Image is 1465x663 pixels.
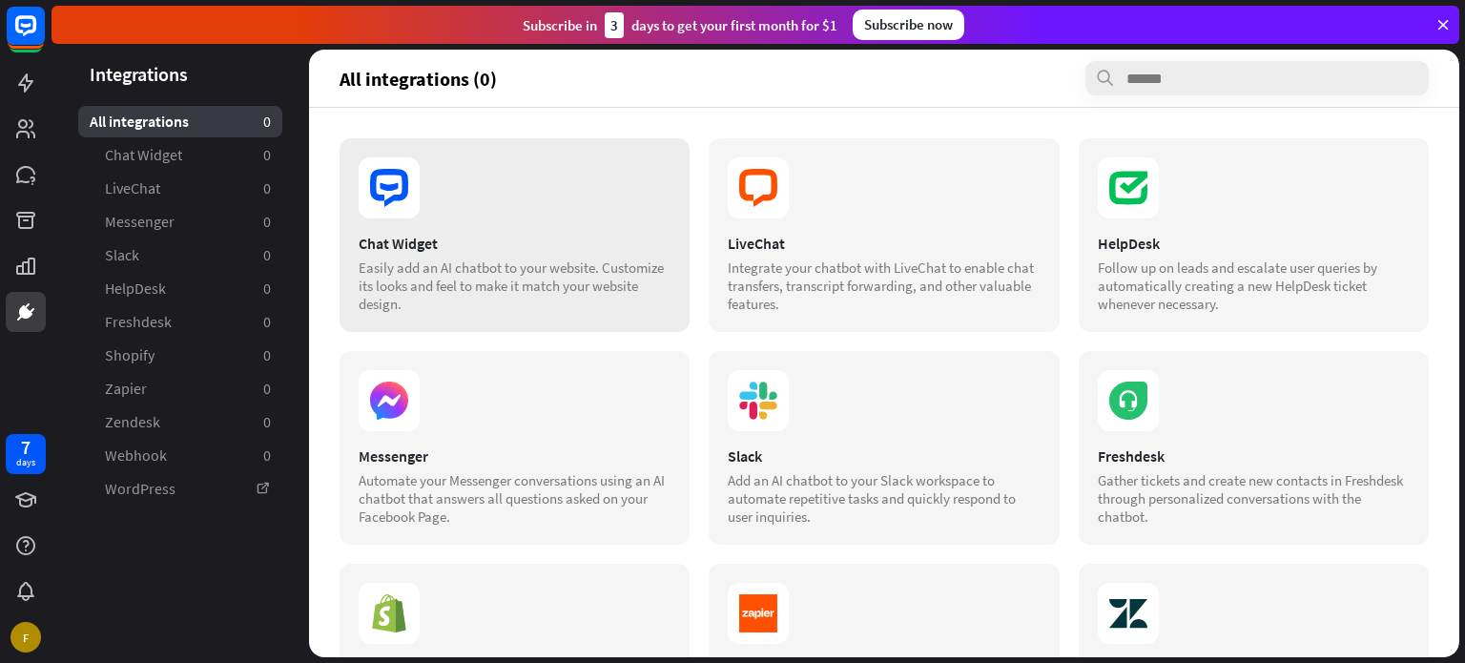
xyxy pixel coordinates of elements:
[78,139,282,171] a: Chat Widget 0
[52,61,309,87] header: Integrations
[523,12,837,38] div: Subscribe in days to get your first month for $1
[105,445,167,466] span: Webhook
[90,112,189,132] span: All integrations
[263,178,271,198] aside: 0
[78,406,282,438] a: Zendesk 0
[359,446,671,466] div: Messenger
[263,212,271,232] aside: 0
[1098,259,1410,313] div: Follow up on leads and escalate user queries by automatically creating a new HelpDesk ticket when...
[728,471,1040,526] div: Add an AI chatbot to your Slack workspace to automate repetitive tasks and quickly respond to use...
[263,412,271,432] aside: 0
[78,206,282,238] a: Messenger 0
[105,145,182,165] span: Chat Widget
[853,10,964,40] div: Subscribe now
[1098,446,1410,466] div: Freshdesk
[105,345,155,365] span: Shopify
[263,112,271,132] aside: 0
[105,312,172,332] span: Freshdesk
[263,245,271,265] aside: 0
[78,440,282,471] a: Webhook 0
[78,239,282,271] a: Slack 0
[78,373,282,404] a: Zapier 0
[105,412,160,432] span: Zendesk
[78,473,282,505] a: WordPress
[263,445,271,466] aside: 0
[605,12,624,38] div: 3
[1098,234,1410,253] div: HelpDesk
[728,234,1040,253] div: LiveChat
[21,439,31,456] div: 7
[105,212,175,232] span: Messenger
[10,622,41,653] div: F
[78,306,282,338] a: Freshdesk 0
[340,61,1429,95] section: All integrations (0)
[359,471,671,526] div: Automate your Messenger conversations using an AI chatbot that answers all questions asked on you...
[359,234,671,253] div: Chat Widget
[1098,471,1410,526] div: Gather tickets and create new contacts in Freshdesk through personalized conversations with the c...
[359,259,671,313] div: Easily add an AI chatbot to your website. Customize its looks and feel to make it match your webs...
[728,446,1040,466] div: Slack
[105,245,139,265] span: Slack
[263,379,271,399] aside: 0
[105,379,147,399] span: Zapier
[728,259,1040,313] div: Integrate your chatbot with LiveChat to enable chat transfers, transcript forwarding, and other v...
[105,279,166,299] span: HelpDesk
[263,145,271,165] aside: 0
[78,340,282,371] a: Shopify 0
[263,312,271,332] aside: 0
[105,178,160,198] span: LiveChat
[78,173,282,204] a: LiveChat 0
[263,279,271,299] aside: 0
[16,456,35,469] div: days
[15,8,72,65] button: Open LiveChat chat widget
[6,434,46,474] a: 7 days
[263,345,271,365] aside: 0
[78,273,282,304] a: HelpDesk 0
